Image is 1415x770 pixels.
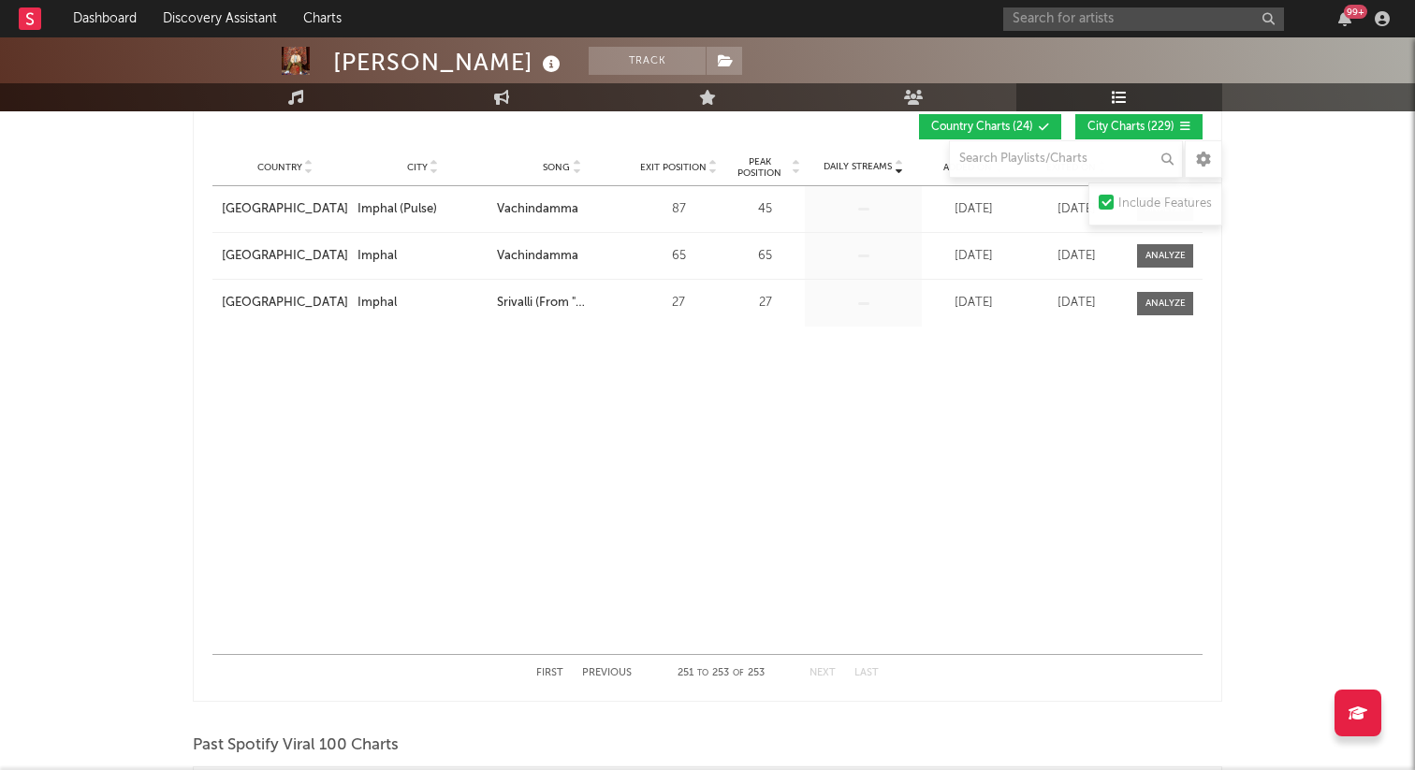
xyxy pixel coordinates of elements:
[1344,5,1367,19] div: 99 +
[1029,294,1123,312] div: [DATE]
[949,140,1183,178] input: Search Playlists/Charts
[854,668,879,678] button: Last
[733,669,744,677] span: of
[640,162,707,173] span: Exit Position
[497,294,627,312] a: Srivalli (From "[PERSON_NAME] - The Rise")(Telugu)
[943,162,992,173] span: Added On
[357,200,437,219] div: Imphal (Pulse)
[333,47,565,78] div: [PERSON_NAME]
[543,162,570,173] span: Song
[919,114,1061,139] button: Country Charts(24)
[357,200,488,219] a: Imphal (Pulse)
[931,122,1033,133] span: Country Charts ( 24 )
[193,734,399,757] span: Past Spotify Viral 100 Charts
[222,247,348,266] a: [GEOGRAPHIC_DATA]
[810,668,836,678] button: Next
[730,247,800,266] div: 65
[257,162,302,173] span: Country
[669,662,772,685] div: 251 253 253
[1338,11,1351,26] button: 99+
[357,247,488,266] a: Imphal
[926,247,1020,266] div: [DATE]
[926,294,1020,312] div: [DATE]
[1087,122,1174,133] span: City Charts ( 229 )
[636,200,721,219] div: 87
[497,247,578,266] div: Vachindamma
[497,200,578,219] div: Vachindamma
[1075,114,1203,139] button: City Charts(229)
[1029,247,1123,266] div: [DATE]
[697,669,708,677] span: to
[1118,193,1212,215] div: Include Features
[357,247,397,266] div: Imphal
[536,668,563,678] button: First
[582,668,632,678] button: Previous
[222,294,348,312] a: [GEOGRAPHIC_DATA]
[1003,7,1284,31] input: Search for artists
[1029,200,1123,219] div: [DATE]
[357,294,397,312] div: Imphal
[497,247,627,266] a: Vachindamma
[497,200,627,219] a: Vachindamma
[730,200,800,219] div: 45
[222,200,348,219] a: [GEOGRAPHIC_DATA]
[636,247,721,266] div: 65
[730,156,789,179] span: Peak Position
[824,160,892,174] span: Daily Streams
[926,200,1020,219] div: [DATE]
[357,294,488,312] a: Imphal
[636,294,721,312] div: 27
[589,47,706,75] button: Track
[407,162,428,173] span: City
[730,294,800,312] div: 27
